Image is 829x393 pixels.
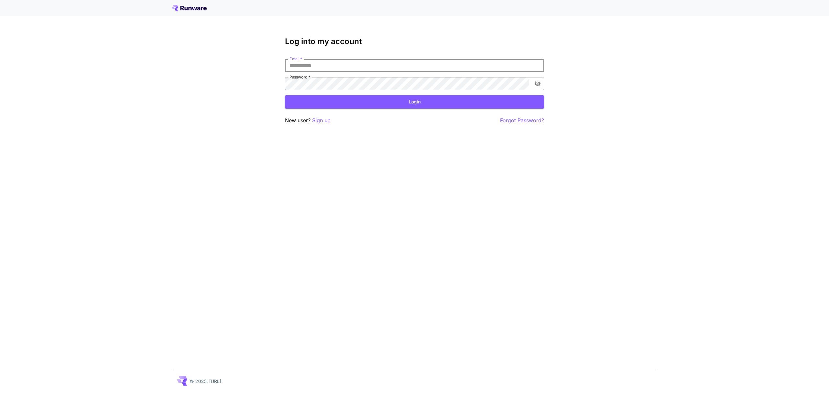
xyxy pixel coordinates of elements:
[285,37,544,46] h3: Log into my account
[285,116,331,125] p: New user?
[190,378,221,385] p: © 2025, [URL]
[312,116,331,125] button: Sign up
[290,74,310,80] label: Password
[532,78,543,89] button: toggle password visibility
[500,116,544,125] button: Forgot Password?
[290,56,302,62] label: Email
[285,95,544,109] button: Login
